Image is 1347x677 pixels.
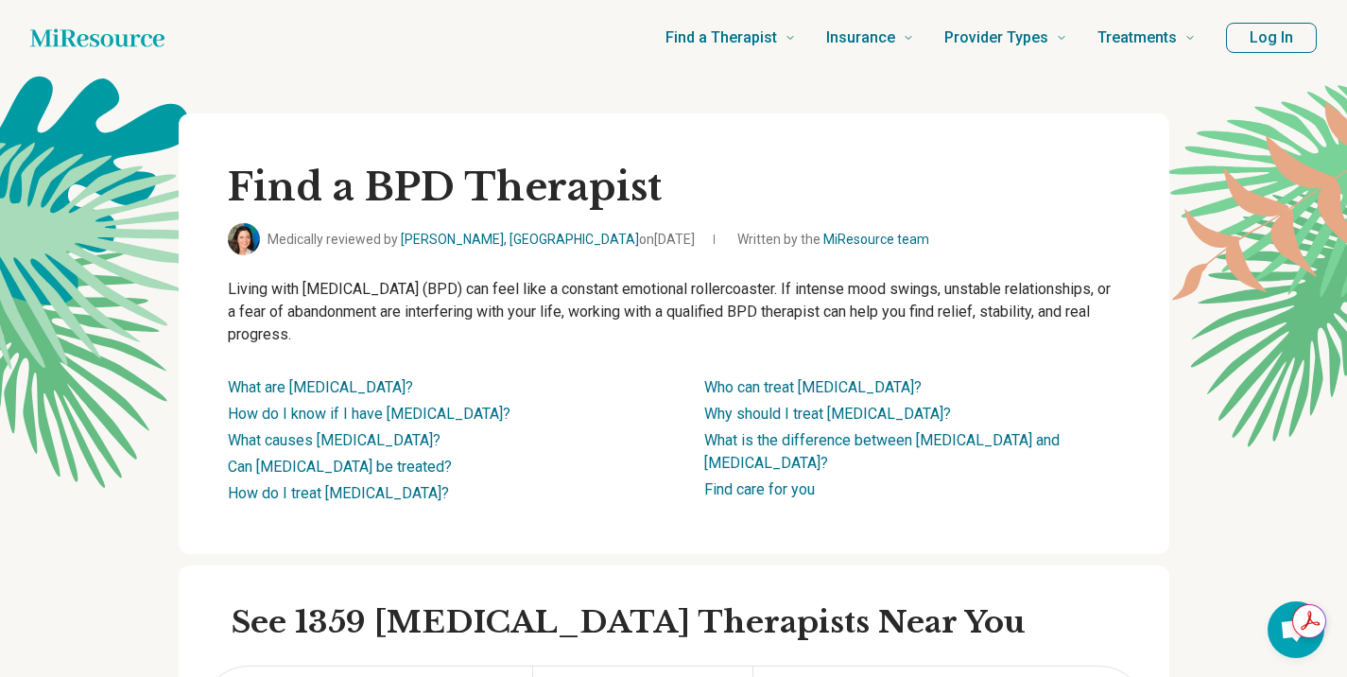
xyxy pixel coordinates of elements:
[228,278,1120,346] p: Living with [MEDICAL_DATA] (BPD) can feel like a constant emotional rollercoaster. If intense moo...
[228,484,449,502] a: How do I treat [MEDICAL_DATA]?
[232,603,1147,643] h2: See 1359 [MEDICAL_DATA] Therapists Near You
[228,458,452,476] a: Can [MEDICAL_DATA] be treated?
[704,431,1060,472] a: What is the difference between [MEDICAL_DATA] and [MEDICAL_DATA]?
[401,232,639,247] a: [PERSON_NAME], [GEOGRAPHIC_DATA]
[1097,25,1177,51] span: Treatments
[639,232,695,247] span: on [DATE]
[228,378,413,396] a: What are [MEDICAL_DATA]?
[826,25,895,51] span: Insurance
[823,232,929,247] a: MiResource team
[1226,23,1317,53] button: Log In
[268,230,695,250] span: Medically reviewed by
[737,230,929,250] span: Written by the
[30,19,164,57] a: Home page
[1268,601,1324,658] div: Open chat
[704,378,922,396] a: Who can treat [MEDICAL_DATA]?
[704,480,815,498] a: Find care for you
[228,431,440,449] a: What causes [MEDICAL_DATA]?
[228,405,510,423] a: How do I know if I have [MEDICAL_DATA]?
[704,405,951,423] a: Why should I treat [MEDICAL_DATA]?
[228,163,1120,212] h1: Find a BPD Therapist
[665,25,777,51] span: Find a Therapist
[944,25,1048,51] span: Provider Types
